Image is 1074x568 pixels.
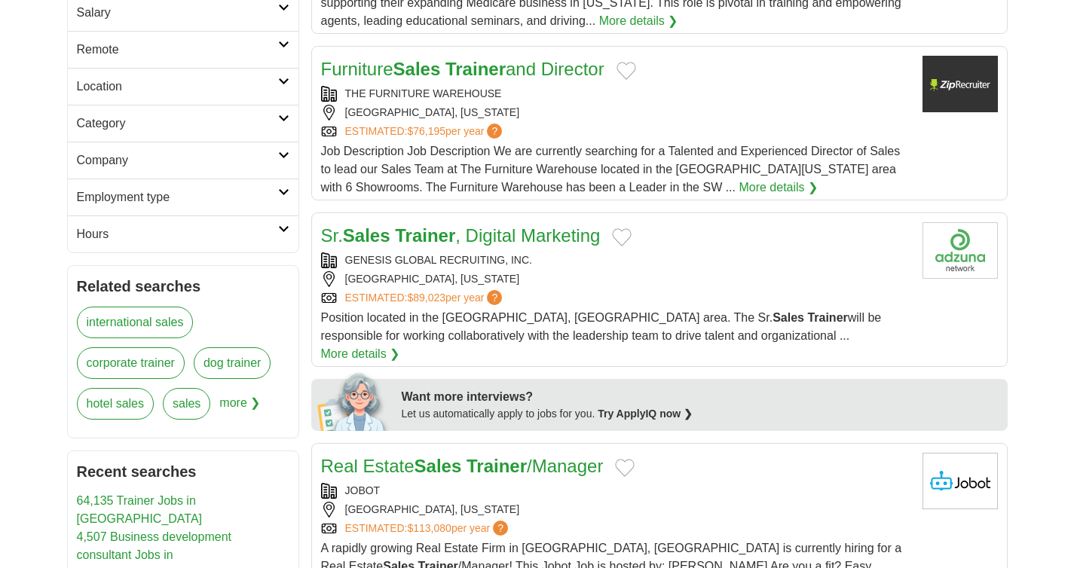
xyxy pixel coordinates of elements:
[321,311,882,342] span: Position located in the [GEOGRAPHIC_DATA], [GEOGRAPHIC_DATA] area. The Sr. will be responsible fo...
[321,502,910,518] div: [GEOGRAPHIC_DATA], [US_STATE]
[321,345,400,363] a: More details ❯
[194,347,271,379] a: dog trainer
[739,179,818,197] a: More details ❯
[321,59,604,79] a: FurnitureSales Trainerand Director
[402,406,999,422] div: Let us automatically apply to jobs for you.
[407,522,451,534] span: $113,080
[77,4,278,22] h2: Salary
[68,179,298,215] a: Employment type
[923,222,998,279] img: Company logo
[68,215,298,252] a: Hours
[77,41,278,59] h2: Remote
[68,142,298,179] a: Company
[395,225,455,246] strong: Trainer
[321,456,604,476] a: Real EstateSales Trainer/Manager
[321,86,910,102] div: THE FURNITURE WAREHOUSE
[321,252,910,268] div: GENESIS GLOBAL RECRUITING, INC.
[77,388,155,420] a: hotel sales
[445,59,506,79] strong: Trainer
[77,275,289,298] h2: Related searches
[345,290,506,306] a: ESTIMATED:$89,023per year?
[77,151,278,169] h2: Company
[617,62,636,80] button: Add to favorite jobs
[345,124,506,139] a: ESTIMATED:$76,195per year?
[807,311,847,324] strong: Trainer
[598,408,693,420] a: Try ApplyIQ now ❯
[923,56,998,112] img: Company logo
[615,459,635,477] button: Add to favorite jobs
[923,453,998,509] img: Jobot logo
[321,225,601,246] a: Sr.Sales Trainer, Digital Marketing
[321,271,910,287] div: [GEOGRAPHIC_DATA], [US_STATE]
[77,188,278,206] h2: Employment type
[415,456,462,476] strong: Sales
[68,105,298,142] a: Category
[407,125,445,137] span: $76,195
[77,494,203,525] a: 64,135 Trainer Jobs in [GEOGRAPHIC_DATA]
[77,78,278,96] h2: Location
[487,290,502,305] span: ?
[68,68,298,105] a: Location
[68,31,298,68] a: Remote
[321,145,901,194] span: Job Description Job Description We are currently searching for a Talented and Experienced Directo...
[612,228,632,246] button: Add to favorite jobs
[77,347,185,379] a: corporate trainer
[345,484,381,496] a: JOBOT
[402,388,999,406] div: Want more interviews?
[493,521,508,536] span: ?
[407,292,445,304] span: $89,023
[77,307,194,338] a: international sales
[773,311,804,324] strong: Sales
[345,521,512,536] a: ESTIMATED:$113,080per year?
[77,115,278,133] h2: Category
[317,371,390,431] img: apply-iq-scientist.png
[599,12,678,30] a: More details ❯
[163,388,210,420] a: sales
[77,460,289,483] h2: Recent searches
[219,388,260,429] span: more ❯
[393,59,441,79] strong: Sales
[321,105,910,121] div: [GEOGRAPHIC_DATA], [US_STATE]
[467,456,527,476] strong: Trainer
[343,225,390,246] strong: Sales
[487,124,502,139] span: ?
[77,225,278,243] h2: Hours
